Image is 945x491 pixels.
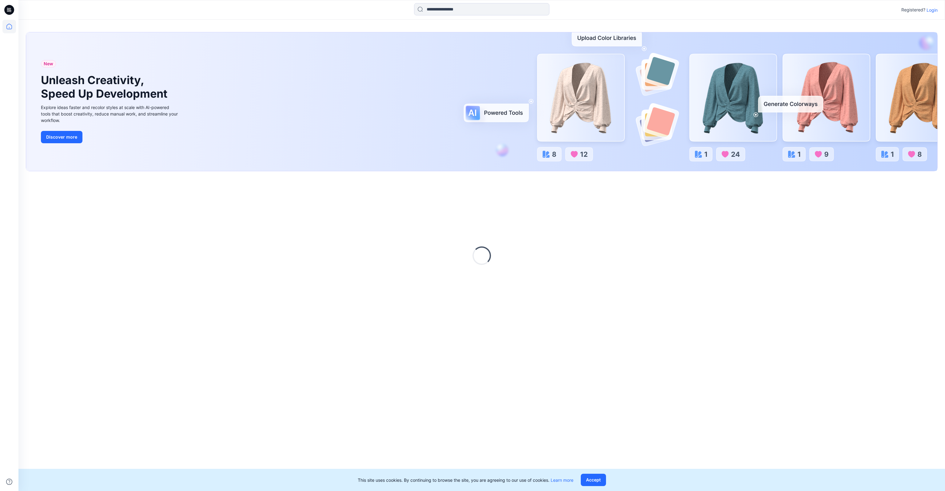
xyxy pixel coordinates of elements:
a: Learn more [551,477,573,483]
span: New [44,60,53,67]
button: Discover more [41,131,82,143]
div: Explore ideas faster and recolor styles at scale with AI-powered tools that boost creativity, red... [41,104,179,124]
a: Discover more [41,131,179,143]
p: Login [927,7,938,13]
h1: Unleash Creativity, Speed Up Development [41,74,170,100]
p: Registered? [901,6,925,14]
p: This site uses cookies. By continuing to browse the site, you are agreeing to our use of cookies. [358,477,573,483]
button: Accept [581,474,606,486]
